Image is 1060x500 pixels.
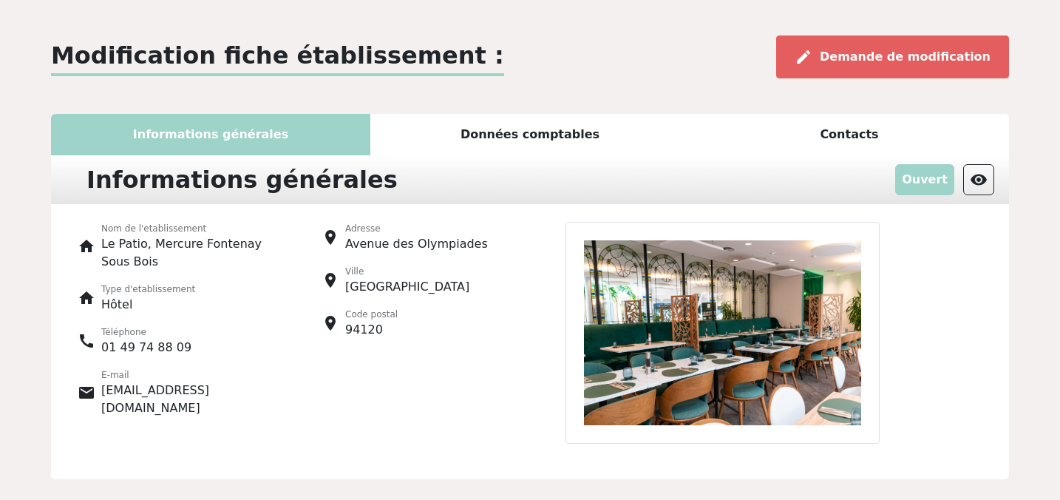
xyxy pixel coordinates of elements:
[690,114,1009,155] div: Contacts
[101,368,277,382] p: E-mail
[78,237,95,255] span: home
[78,332,95,350] span: call
[101,296,195,314] p: Hôtel
[795,48,812,66] span: edit
[565,222,880,444] img: 1.jpg
[101,382,277,417] p: [EMAIL_ADDRESS][DOMAIN_NAME]
[370,114,690,155] div: Données comptables
[101,339,191,357] p: 01 49 74 88 09
[322,271,339,289] span: place
[51,38,504,76] p: Modification fiche établissement :
[322,314,339,332] span: place
[101,283,195,296] p: Type d'etablissement
[895,164,954,195] p: L'établissement peut être fermé avec une demande de modification
[322,229,339,246] span: place
[51,114,370,155] div: Informations générales
[963,164,994,195] button: visibility
[345,222,488,235] p: Adresse
[101,222,277,235] p: Nom de l'etablissement
[101,325,191,339] p: Téléphone
[345,321,398,339] p: 94120
[345,235,488,253] p: Avenue des Olympiades
[101,235,277,271] p: Le Patio, Mercure Fontenay Sous Bois
[78,384,95,402] span: email
[970,171,988,189] span: visibility
[345,278,469,296] p: [GEOGRAPHIC_DATA]
[78,289,95,307] span: home
[345,308,398,321] p: Code postal
[345,265,469,278] p: Ville
[78,161,407,198] div: Informations générales
[820,50,991,64] span: Demande de modification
